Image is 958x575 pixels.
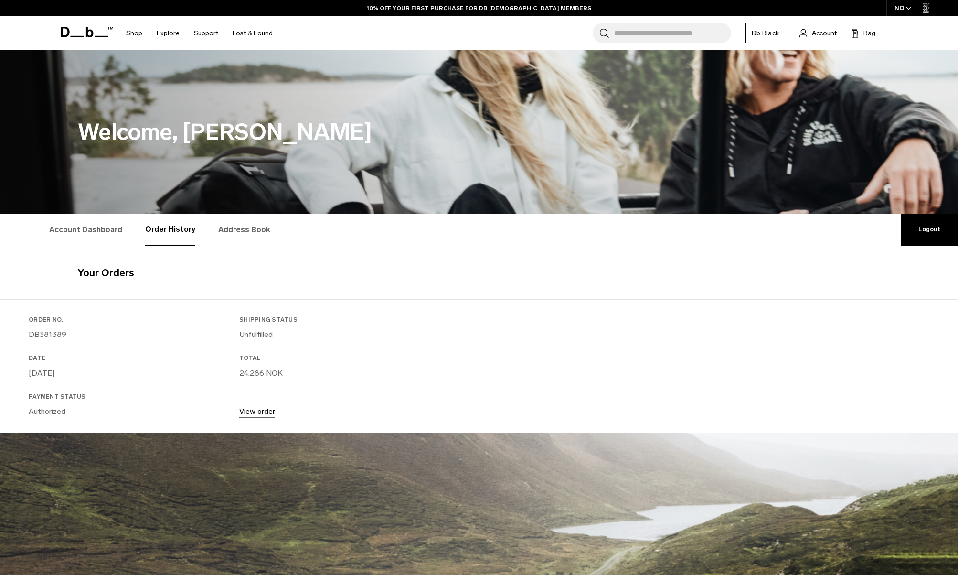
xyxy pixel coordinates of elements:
a: Shop [126,16,142,50]
a: Account Dashboard [49,214,122,246]
h1: Welcome, [PERSON_NAME] [78,115,880,149]
a: 10% OFF YOUR FIRST PURCHASE FOR DB [DEMOGRAPHIC_DATA] MEMBERS [367,4,591,12]
a: Lost & Found [233,16,273,50]
a: Order History [145,214,195,246]
a: Logout [901,214,958,246]
h3: Total [239,354,446,362]
p: 24.286 NOK [239,368,446,379]
a: Account [799,27,837,39]
nav: Main Navigation [119,16,280,50]
span: Bag [863,28,875,38]
p: Authorized [29,406,235,417]
p: [DATE] [29,368,235,379]
h3: Order No. [29,315,235,324]
a: Explore [157,16,180,50]
p: Unfulfilled [239,329,446,340]
a: View order [239,407,275,416]
a: Support [194,16,218,50]
h4: Your Orders [78,265,880,281]
h3: Shipping Status [239,315,446,324]
h3: Payment Status [29,392,235,401]
h3: Date [29,354,235,362]
button: Bag [851,27,875,39]
a: Address Book [218,214,270,246]
span: Account [812,28,837,38]
a: DB381389 [29,330,66,339]
a: Db Black [745,23,785,43]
